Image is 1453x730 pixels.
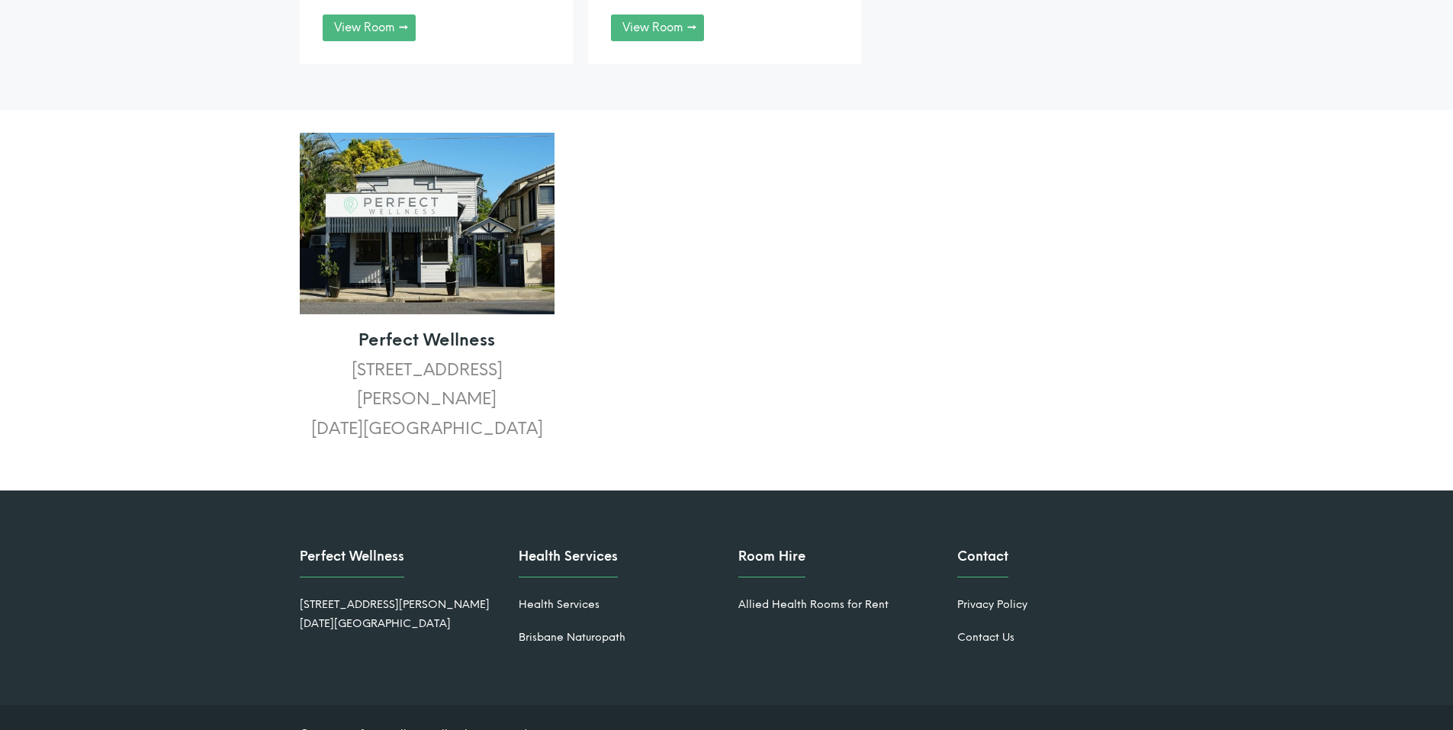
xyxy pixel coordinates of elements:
[519,598,600,611] a: Health Services
[358,330,495,350] strong: Perfect Wellness
[519,549,618,577] h3: Health Services
[570,133,1151,407] iframe: Perfect Welness
[738,598,889,611] a: Allied Health Rooms for Rent
[300,549,404,577] h3: Perfect Wellness
[738,549,805,577] h3: Room Hire
[519,631,625,644] a: Brisbane Naturopath
[300,326,555,443] p: [STREET_ADDRESS][PERSON_NAME] [DATE][GEOGRAPHIC_DATA]
[300,133,555,315] img: Perfect Wellness Outside
[957,598,1027,611] a: Privacy Policy
[957,549,1008,577] h3: Contact
[957,631,1014,644] a: Contact Us
[300,596,497,633] div: [STREET_ADDRESS][PERSON_NAME] [DATE][GEOGRAPHIC_DATA]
